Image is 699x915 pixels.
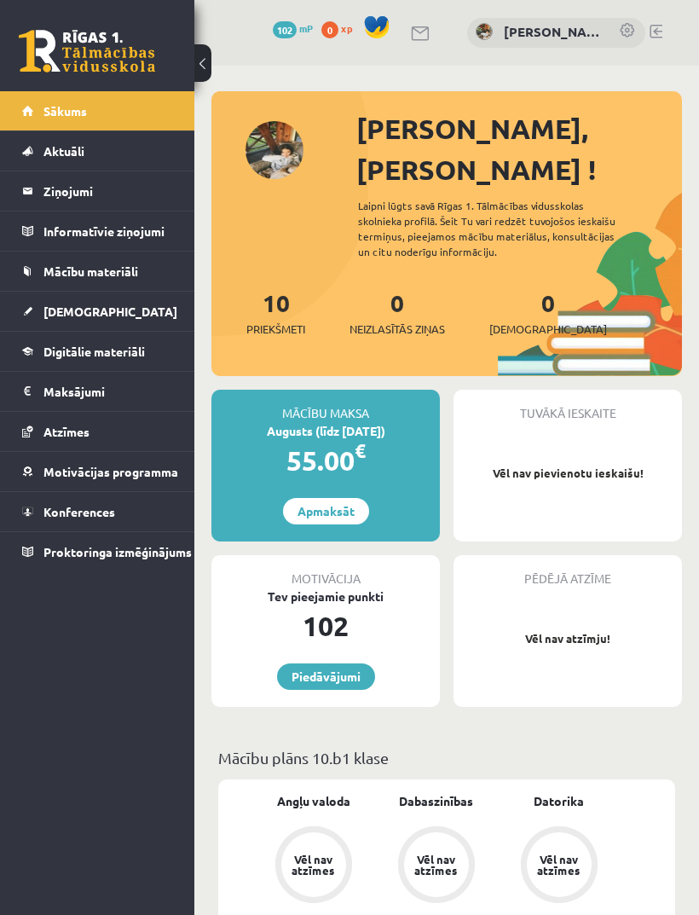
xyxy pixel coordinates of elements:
[462,465,673,482] p: Vēl nav pievienotu ieskaišu!
[43,372,173,411] legend: Maksājumi
[504,22,602,42] a: [PERSON_NAME]
[399,792,473,810] a: Dabaszinības
[534,792,584,810] a: Datorika
[321,21,338,38] span: 0
[476,23,493,40] img: Darja Degtjarjova
[211,588,440,605] div: Tev pieejamie punkti
[252,826,375,906] a: Vēl nav atzīmes
[211,605,440,646] div: 102
[43,103,87,119] span: Sākums
[349,287,445,338] a: 0Neizlasītās ziņas
[22,332,173,371] a: Digitālie materiāli
[43,424,90,439] span: Atzīmes
[22,292,173,331] a: [DEMOGRAPHIC_DATA]
[43,171,173,211] legend: Ziņojumi
[211,440,440,481] div: 55.00
[453,555,682,588] div: Pēdējā atzīme
[498,826,621,906] a: Vēl nav atzīmes
[22,131,173,171] a: Aktuāli
[277,792,350,810] a: Angļu valoda
[43,304,177,319] span: [DEMOGRAPHIC_DATA]
[283,498,369,524] a: Apmaksāt
[375,826,498,906] a: Vēl nav atzīmes
[277,663,375,690] a: Piedāvājumi
[22,532,173,571] a: Proktoringa izmēģinājums
[273,21,297,38] span: 102
[22,412,173,451] a: Atzīmes
[489,321,607,338] span: [DEMOGRAPHIC_DATA]
[413,854,460,876] div: Vēl nav atzīmes
[43,464,178,479] span: Motivācijas programma
[22,91,173,130] a: Sākums
[290,854,338,876] div: Vēl nav atzīmes
[358,198,640,259] div: Laipni lūgts savā Rīgas 1. Tālmācības vidusskolas skolnieka profilā. Šeit Tu vari redzēt tuvojošo...
[43,504,115,519] span: Konferences
[19,30,155,72] a: Rīgas 1. Tālmācības vidusskola
[22,171,173,211] a: Ziņojumi
[273,21,313,35] a: 102 mP
[22,492,173,531] a: Konferences
[453,390,682,422] div: Tuvākā ieskaite
[22,372,173,411] a: Maksājumi
[489,287,607,338] a: 0[DEMOGRAPHIC_DATA]
[462,630,673,647] p: Vēl nav atzīmju!
[349,321,445,338] span: Neizlasītās ziņas
[43,344,145,359] span: Digitālie materiāli
[211,555,440,588] div: Motivācija
[299,21,313,35] span: mP
[43,544,192,559] span: Proktoringa izmēģinājums
[218,746,675,769] p: Mācību plāns 10.b1 klase
[22,211,173,251] a: Informatīvie ziņojumi
[22,252,173,291] a: Mācību materiāli
[341,21,352,35] span: xp
[246,321,305,338] span: Priekšmeti
[43,211,173,251] legend: Informatīvie ziņojumi
[211,422,440,440] div: Augusts (līdz [DATE])
[356,108,682,190] div: [PERSON_NAME], [PERSON_NAME] !
[43,263,138,279] span: Mācību materiāli
[22,452,173,491] a: Motivācijas programma
[535,854,583,876] div: Vēl nav atzīmes
[43,143,84,159] span: Aktuāli
[321,21,361,35] a: 0 xp
[246,287,305,338] a: 10Priekšmeti
[211,390,440,422] div: Mācību maksa
[355,438,366,463] span: €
